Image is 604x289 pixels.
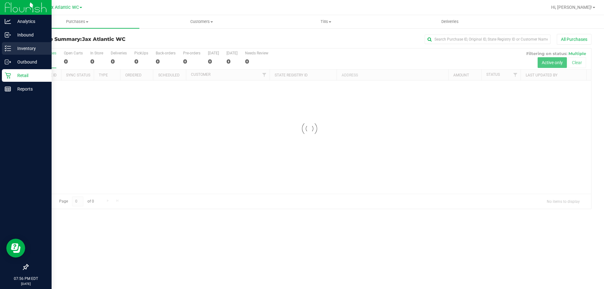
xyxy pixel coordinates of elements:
[6,239,25,258] iframe: Resource center
[264,19,388,25] span: Tills
[82,36,126,42] span: Jax Atlantic WC
[46,5,79,10] span: Jax Atlantic WC
[3,276,49,281] p: 07:56 PM EDT
[433,19,467,25] span: Deliveries
[5,18,11,25] inline-svg: Analytics
[28,36,215,42] h3: Purchase Summary:
[5,45,11,52] inline-svg: Inventory
[11,85,49,93] p: Reports
[425,35,551,44] input: Search Purchase ID, Original ID, State Registry ID or Customer Name...
[139,15,264,28] a: Customers
[15,19,139,25] span: Purchases
[11,18,49,25] p: Analytics
[5,32,11,38] inline-svg: Inbound
[11,58,49,66] p: Outbound
[11,45,49,52] p: Inventory
[11,31,49,39] p: Inbound
[388,15,512,28] a: Deliveries
[5,86,11,92] inline-svg: Reports
[5,59,11,65] inline-svg: Outbound
[3,281,49,286] p: [DATE]
[264,15,388,28] a: Tills
[11,72,49,79] p: Retail
[557,34,591,45] button: All Purchases
[5,72,11,79] inline-svg: Retail
[15,15,139,28] a: Purchases
[140,19,263,25] span: Customers
[551,5,592,10] span: Hi, [PERSON_NAME]!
